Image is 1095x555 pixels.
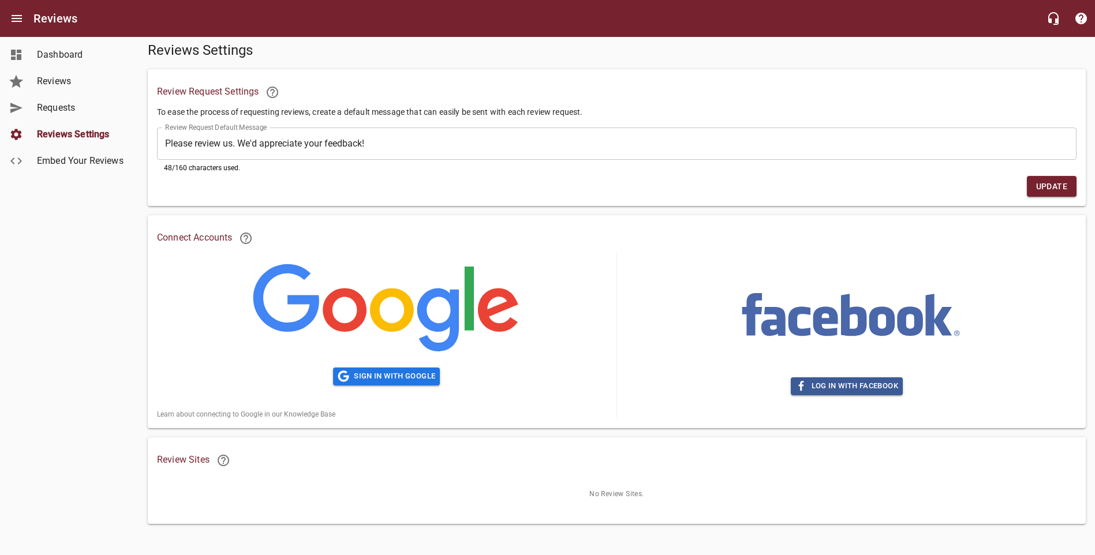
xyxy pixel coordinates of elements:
[1040,5,1067,32] button: Live Chat
[37,154,125,168] span: Embed Your Reviews
[148,42,1086,60] h5: Reviews Settings
[3,5,31,32] button: Open drawer
[33,9,77,28] h6: Reviews
[791,377,903,395] button: Log in with Facebook
[37,74,125,88] span: Reviews
[157,224,1077,252] h6: Connect Accounts
[210,447,237,474] a: Customers will leave you reviews on these sites. Learn more.
[232,224,260,252] a: Learn more about connecting Google and Facebook to Reviews
[37,127,125,141] span: Reviews Settings
[1036,179,1067,194] span: Update
[795,380,898,393] span: Log in with Facebook
[1027,176,1077,197] button: Update
[164,164,240,172] span: 48 /160 characters used.
[338,370,435,383] span: Sign in with Google
[37,101,125,115] span: Requests
[165,138,1068,149] textarea: Please review us. We'd appreciate your feedback!
[157,474,1077,515] span: No Review Sites.
[157,447,1077,474] h6: Review Sites
[157,78,1077,106] h6: Review Request Settings
[157,410,335,418] a: Learn about connecting to Google in our Knowledge Base
[157,106,1077,118] p: To ease the process of requesting reviews, create a default message that can easily be sent with ...
[259,78,286,106] a: Learn more about requesting reviews
[1067,5,1095,32] button: Support Portal
[37,48,125,62] span: Dashboard
[333,367,440,385] button: Sign in with Google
